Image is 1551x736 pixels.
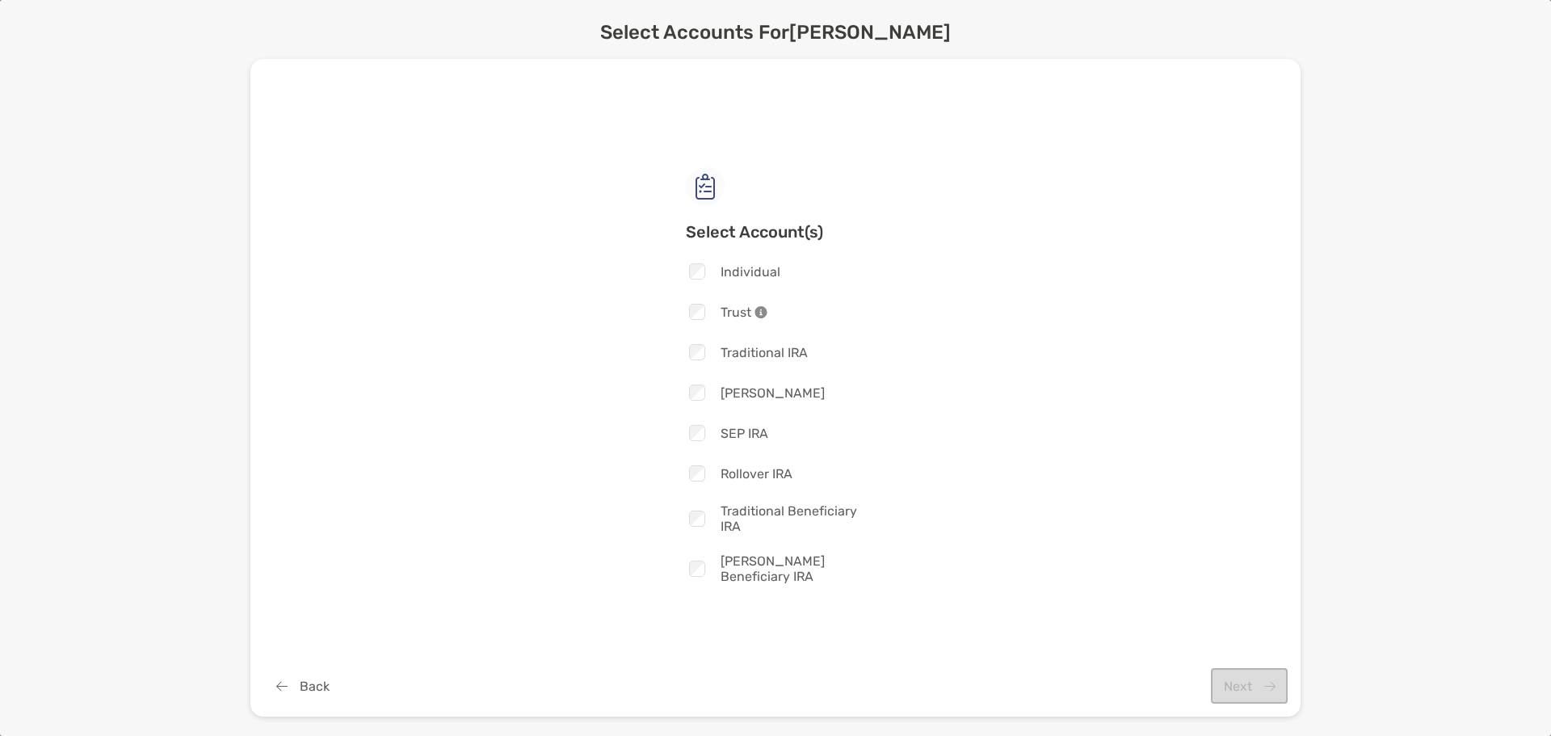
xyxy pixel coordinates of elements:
img: check list [686,167,725,206]
span: SEP IRA [721,426,768,441]
img: info-icon [754,305,767,318]
h3: Select Account(s) [686,222,866,242]
span: Trust [721,305,767,320]
h2: Select Accounts For [PERSON_NAME] [600,21,951,44]
span: [PERSON_NAME] Beneficiary IRA [721,553,866,584]
span: Traditional IRA [721,345,808,360]
span: Rollover IRA [721,466,792,482]
span: Individual [721,264,780,280]
button: Back [263,668,342,704]
span: [PERSON_NAME] [721,385,825,401]
span: Traditional Beneficiary IRA [721,503,866,534]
